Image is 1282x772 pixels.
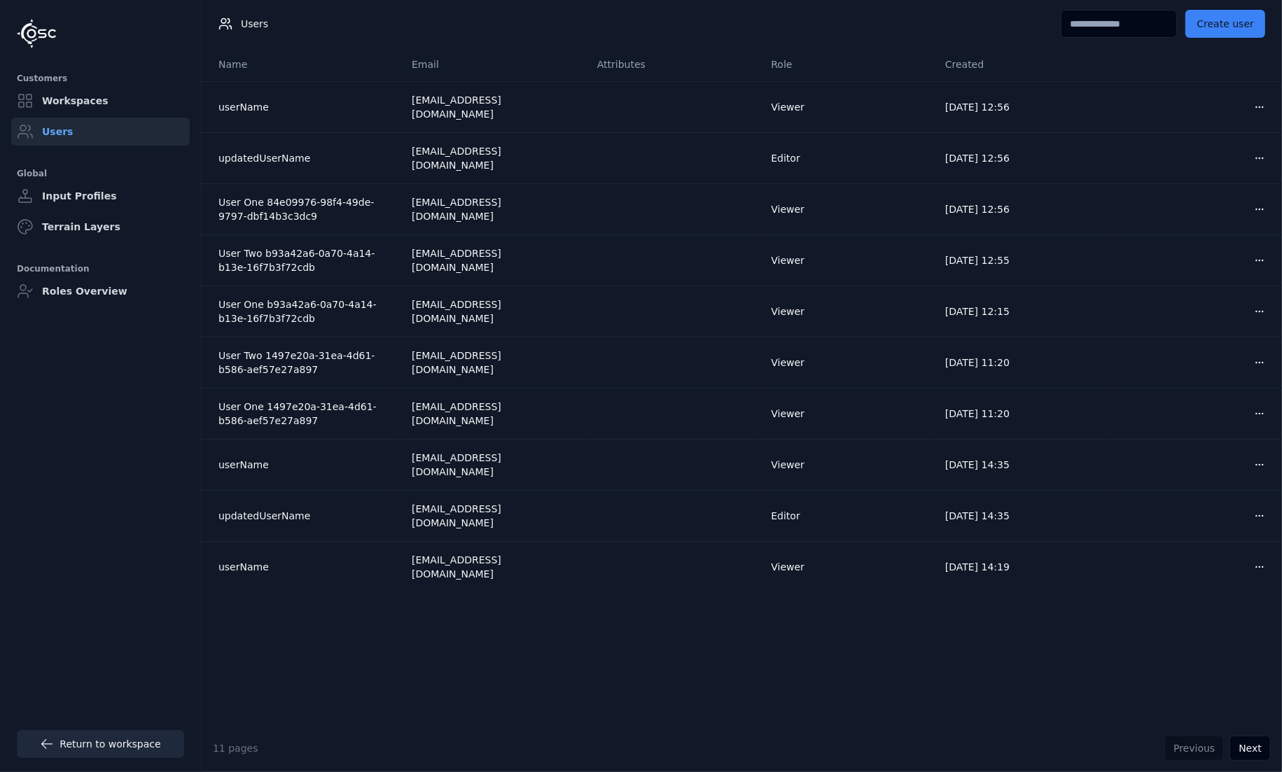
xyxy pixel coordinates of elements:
[218,400,389,428] a: User One 1497e20a-31ea-4d61-b586-aef57e27a897
[771,304,923,318] div: Viewer
[412,349,575,377] div: [EMAIL_ADDRESS][DOMAIN_NAME]
[412,451,575,479] div: [EMAIL_ADDRESS][DOMAIN_NAME]
[218,349,389,377] a: User Two 1497e20a-31ea-4d61-b586-aef57e27a897
[241,17,268,31] span: Users
[218,458,389,472] a: userName
[771,458,923,472] div: Viewer
[771,202,923,216] div: Viewer
[771,560,923,574] div: Viewer
[945,509,1097,523] div: [DATE] 14:35
[771,151,923,165] div: Editor
[945,202,1097,216] div: [DATE] 12:56
[11,213,190,241] a: Terrain Layers
[945,356,1097,370] div: [DATE] 11:20
[1229,736,1271,761] button: Next
[771,253,923,267] div: Viewer
[586,48,760,81] th: Attributes
[412,246,575,274] div: [EMAIL_ADDRESS][DOMAIN_NAME]
[1185,10,1265,38] button: Create user
[412,502,575,530] div: [EMAIL_ADDRESS][DOMAIN_NAME]
[400,48,586,81] th: Email
[17,730,184,758] a: Return to workspace
[218,560,389,574] a: userName
[218,195,389,223] a: User One 84e09976-98f4-49de-9797-dbf14b3c3dc9
[218,100,389,114] a: userName
[945,151,1097,165] div: [DATE] 12:56
[771,356,923,370] div: Viewer
[771,100,923,114] div: Viewer
[945,458,1097,472] div: [DATE] 14:35
[218,151,389,165] a: updatedUserName
[17,70,184,87] div: Customers
[11,87,190,115] a: Workspaces
[945,407,1097,421] div: [DATE] 11:20
[412,553,575,581] div: [EMAIL_ADDRESS][DOMAIN_NAME]
[11,277,190,305] a: Roles Overview
[218,509,389,523] a: updatedUserName
[17,165,184,182] div: Global
[760,48,934,81] th: Role
[945,100,1097,114] div: [DATE] 12:56
[945,560,1097,574] div: [DATE] 14:19
[771,407,923,421] div: Viewer
[213,743,258,754] span: 11 pages
[412,400,575,428] div: [EMAIL_ADDRESS][DOMAIN_NAME]
[412,144,575,172] div: [EMAIL_ADDRESS][DOMAIN_NAME]
[771,509,923,523] div: Editor
[412,297,575,325] div: [EMAIL_ADDRESS][DOMAIN_NAME]
[934,48,1108,81] th: Created
[17,19,56,48] img: Logo
[17,260,184,277] div: Documentation
[945,304,1097,318] div: [DATE] 12:15
[202,48,400,81] th: Name
[218,297,389,325] a: User One b93a42a6-0a70-4a14-b13e-16f7b3f72cdb
[412,195,575,223] div: [EMAIL_ADDRESS][DOMAIN_NAME]
[945,253,1097,267] div: [DATE] 12:55
[412,93,575,121] div: [EMAIL_ADDRESS][DOMAIN_NAME]
[218,246,389,274] a: User Two b93a42a6-0a70-4a14-b13e-16f7b3f72cdb
[11,118,190,146] a: Users
[11,182,190,210] a: Input Profiles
